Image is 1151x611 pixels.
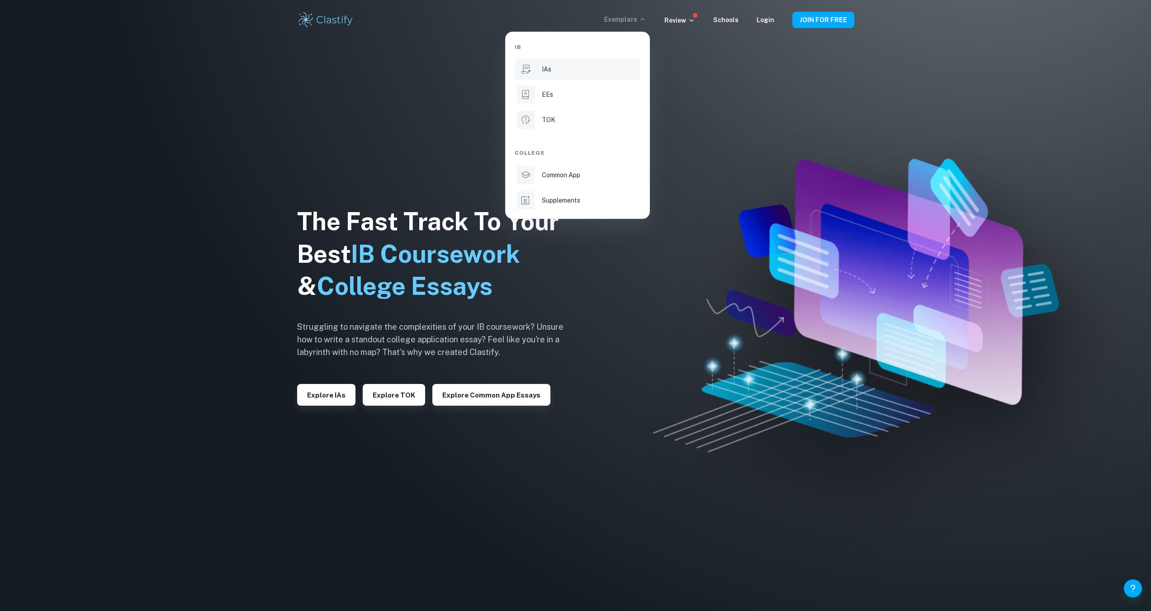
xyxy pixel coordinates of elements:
span: College [515,149,545,157]
a: Common App [515,164,640,186]
p: Supplements [542,195,580,205]
a: Supplements [515,189,640,211]
p: EEs [542,90,553,99]
a: EEs [515,84,640,105]
p: Common App [542,170,580,180]
p: IAs [542,64,551,74]
span: IB [515,43,521,51]
a: TOK [515,109,640,131]
a: IAs [515,58,640,80]
p: TOK [542,115,555,125]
